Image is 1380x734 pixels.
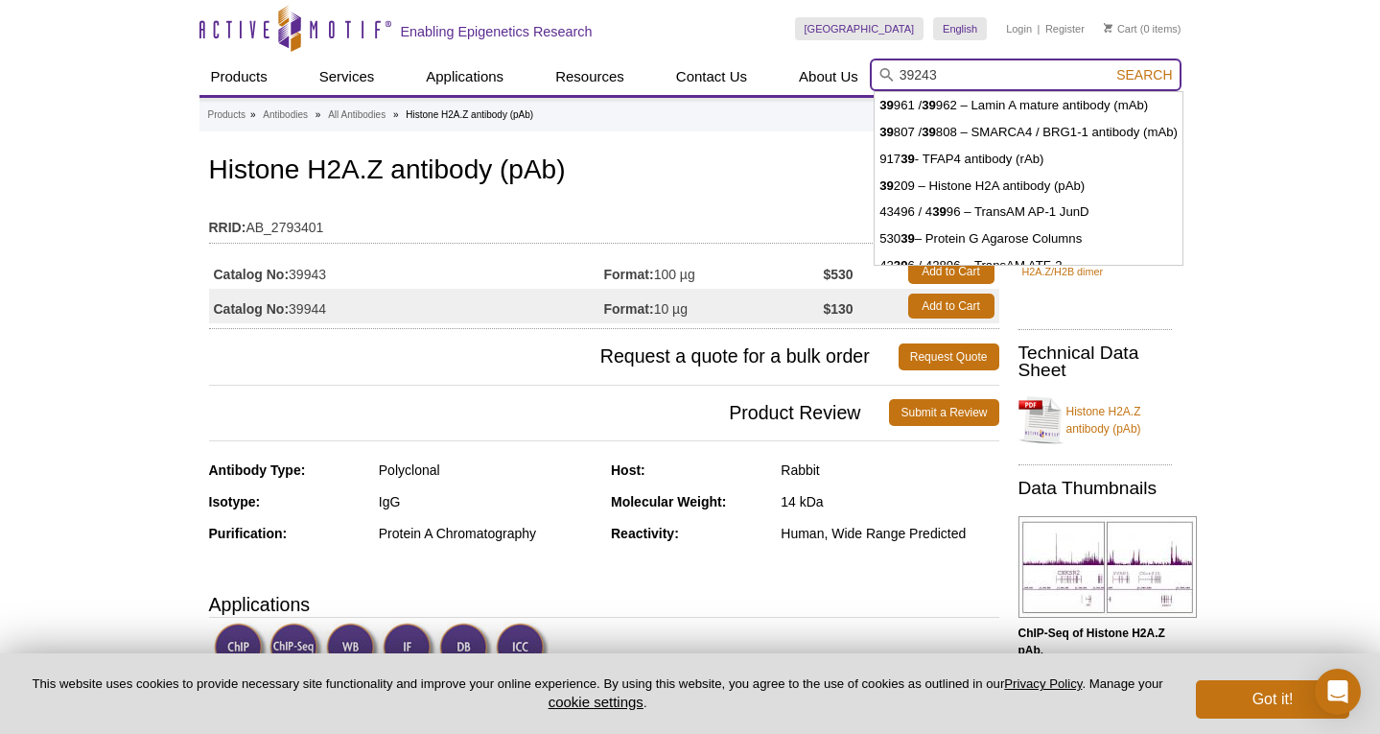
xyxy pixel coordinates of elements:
span: Product Review [209,399,890,426]
img: Western Blot Validated [326,623,379,675]
div: 14 kDa [781,493,998,510]
img: Immunocytochemistry Validated [496,623,549,675]
a: Login [1006,22,1032,36]
img: ChIP Validated [214,623,267,675]
button: cookie settings [549,694,643,710]
strong: 39 [932,204,947,219]
a: [GEOGRAPHIC_DATA] [795,17,924,40]
a: Services [308,59,386,95]
div: Open Intercom Messenger [1315,669,1361,715]
strong: 39 [894,258,908,272]
a: Submit a Review [889,399,998,426]
strong: 39 [922,98,936,112]
strong: Catalog No: [214,266,290,283]
b: ChIP-Seq of Histone H2A.Z pAb. [1018,627,1165,657]
span: Search [1116,67,1172,83]
strong: Molecular Weight: [611,494,726,509]
strong: 39 [901,152,915,166]
a: English [933,17,987,40]
a: Antibodies [263,107,308,124]
h2: Enabling Epigenetics Research [401,23,593,40]
strong: Format: [604,300,654,318]
li: » [250,109,256,120]
button: Search [1111,66,1178,83]
a: Products [208,107,246,124]
td: 100 µg [604,254,824,289]
td: 39943 [209,254,604,289]
img: ChIP-Seq Validated [269,623,322,675]
strong: Catalog No: [214,300,290,318]
td: AB_2793401 [209,207,999,238]
strong: 39 [922,125,936,139]
a: Privacy Policy [1004,676,1082,691]
li: | [1038,17,1041,40]
li: 961 / 962 – Lamin A mature antibody (mAb) [875,92,1182,119]
a: Register [1045,22,1085,36]
li: 917 - TFAP4 antibody (rAb) [875,146,1182,173]
strong: Purification: [209,526,288,541]
li: 42 6 / 42896 – TransAM ATF-2 [875,252,1182,279]
div: Polyclonal [379,462,596,479]
li: » [316,109,321,120]
p: (Click image to enlarge and see details.) [1018,625,1172,694]
a: All Antibodies [328,107,386,124]
h2: Data Thumbnails [1018,480,1172,497]
strong: Isotype: [209,494,261,509]
li: 43496 / 4 96 – TransAM AP-1 JunD [875,199,1182,225]
strong: Host: [611,462,645,478]
td: 39944 [209,289,604,323]
p: This website uses cookies to provide necessary site functionality and improve your online experie... [31,675,1164,712]
span: Request a quote for a bulk order [209,343,899,370]
a: Request Quote [899,343,999,370]
li: (0 items) [1104,17,1181,40]
img: Histone H2A.Z antibody (pAb) tested by ChIP-Seq. [1018,516,1197,618]
strong: $130 [823,300,853,318]
h1: Histone H2A.Z antibody (pAb) [209,155,999,188]
strong: Reactivity: [611,526,679,541]
div: Human, Wide Range Predicted [781,525,998,542]
a: Histone H2A.Z antibody (pAb) [1018,391,1172,449]
strong: 39 [901,231,915,246]
strong: 39 [879,178,894,193]
img: Dot Blot Validated [439,623,492,675]
strong: Antibody Type: [209,462,306,478]
strong: $530 [823,266,853,283]
h3: Applications [209,590,999,619]
li: Histone H2A.Z antibody (pAb) [406,109,533,120]
li: 807 / 808 – SMARCA4 / BRG1-1 antibody (mAb) [875,119,1182,146]
strong: 39 [879,98,894,112]
li: » [393,109,399,120]
strong: RRID: [209,219,246,236]
a: Add to Cart [908,259,994,284]
li: 209 – Histone H2A antibody (pAb) [875,173,1182,200]
a: Products [199,59,279,95]
a: About Us [787,59,870,95]
button: Got it! [1196,680,1349,719]
h2: Technical Data Sheet [1018,344,1172,379]
div: Protein A Chromatography [379,525,596,542]
strong: Format: [604,266,654,283]
a: Applications [414,59,515,95]
td: 10 µg [604,289,824,323]
img: Your Cart [1104,23,1112,33]
strong: 39 [879,125,894,139]
a: Add to Cart [908,294,994,319]
a: Resources [544,59,636,95]
li: 530 – Protein G Agarose Columns [875,225,1182,252]
a: Cart [1104,22,1137,36]
div: IgG [379,493,596,510]
div: Rabbit [781,462,998,479]
img: Immunofluorescence Validated [383,623,435,675]
input: Keyword, Cat. No. [870,59,1181,91]
a: Contact Us [665,59,759,95]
